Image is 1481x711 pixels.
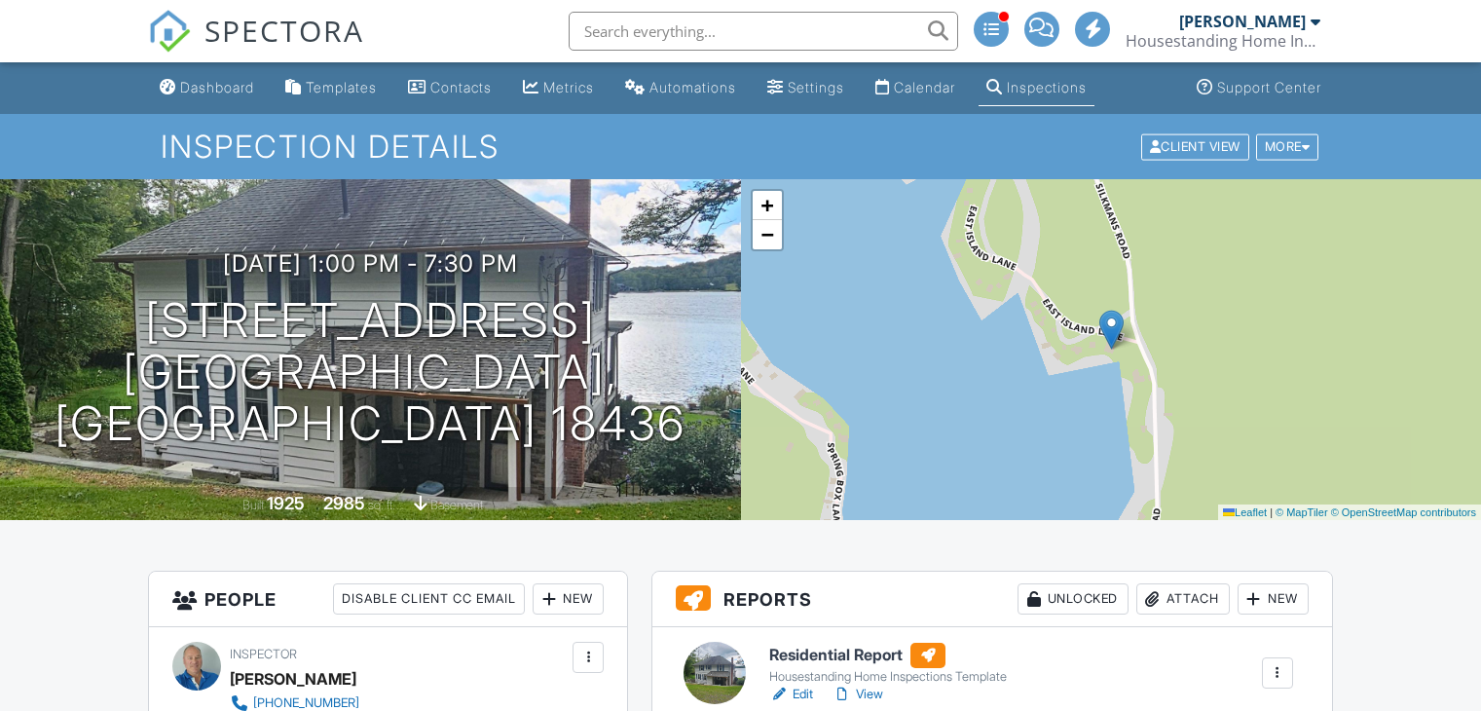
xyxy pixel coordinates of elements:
[430,498,483,512] span: basement
[769,669,1007,685] div: Housestanding Home Inspections Template
[617,70,744,106] a: Automations (Advanced)
[649,79,736,95] div: Automations
[1099,310,1124,350] img: Marker
[230,647,297,661] span: Inspector
[1276,506,1328,518] a: © MapTiler
[1189,70,1329,106] a: Support Center
[1136,583,1230,615] div: Attach
[515,70,602,106] a: Metrics
[306,79,377,95] div: Templates
[1141,133,1249,160] div: Client View
[148,26,364,67] a: SPECTORA
[1256,133,1319,160] div: More
[1139,138,1254,153] a: Client View
[204,10,364,51] span: SPECTORA
[753,220,782,249] a: Zoom out
[1126,31,1320,51] div: Housestanding Home Inspections
[769,643,1007,668] h6: Residential Report
[760,222,773,246] span: −
[769,643,1007,686] a: Residential Report Housestanding Home Inspections Template
[180,79,254,95] div: Dashboard
[1007,79,1087,95] div: Inspections
[223,250,518,277] h3: [DATE] 1:00 pm - 7:30 pm
[368,498,395,512] span: sq. ft.
[1179,12,1306,31] div: [PERSON_NAME]
[979,70,1094,106] a: Inspections
[894,79,955,95] div: Calendar
[868,70,963,106] a: Calendar
[760,193,773,217] span: +
[323,493,365,513] div: 2985
[1238,583,1309,615] div: New
[788,79,844,95] div: Settings
[333,583,525,615] div: Disable Client CC Email
[652,572,1332,627] h3: Reports
[278,70,385,106] a: Templates
[759,70,852,106] a: Settings
[400,70,500,106] a: Contacts
[148,10,191,53] img: The Best Home Inspection Software - Spectora
[230,664,356,693] div: [PERSON_NAME]
[1331,506,1476,518] a: © OpenStreetMap contributors
[1223,506,1267,518] a: Leaflet
[149,572,627,627] h3: People
[753,191,782,220] a: Zoom in
[543,79,594,95] div: Metrics
[152,70,262,106] a: Dashboard
[833,685,883,704] a: View
[430,79,492,95] div: Contacts
[1018,583,1129,615] div: Unlocked
[1217,79,1321,95] div: Support Center
[569,12,958,51] input: Search everything...
[161,130,1320,164] h1: Inspection Details
[31,295,710,449] h1: [STREET_ADDRESS] [GEOGRAPHIC_DATA], [GEOGRAPHIC_DATA] 18436
[267,493,305,513] div: 1925
[533,583,604,615] div: New
[769,685,813,704] a: Edit
[253,695,359,711] div: [PHONE_NUMBER]
[1270,506,1273,518] span: |
[242,498,264,512] span: Built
